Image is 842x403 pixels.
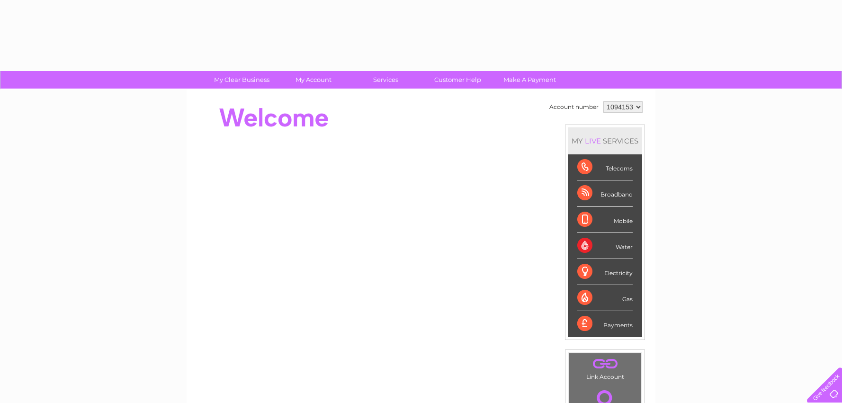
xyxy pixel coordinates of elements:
[577,180,633,206] div: Broadband
[419,71,497,89] a: Customer Help
[583,136,603,145] div: LIVE
[491,71,569,89] a: Make A Payment
[577,311,633,337] div: Payments
[275,71,353,89] a: My Account
[571,356,639,372] a: .
[577,259,633,285] div: Electricity
[203,71,281,89] a: My Clear Business
[577,154,633,180] div: Telecoms
[577,285,633,311] div: Gas
[568,353,642,383] td: Link Account
[347,71,425,89] a: Services
[577,207,633,233] div: Mobile
[577,233,633,259] div: Water
[547,99,601,115] td: Account number
[568,127,642,154] div: MY SERVICES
